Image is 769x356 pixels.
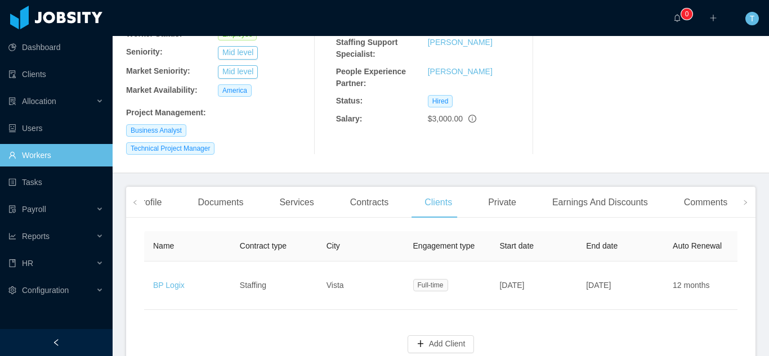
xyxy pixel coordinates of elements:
[543,187,657,218] div: Earnings And Discounts
[126,29,182,38] b: Worker Status:
[8,63,104,85] a: icon: auditClients
[499,281,524,290] span: [DATE]
[126,142,214,155] span: Technical Project Manager
[8,97,16,105] i: icon: solution
[8,171,104,193] a: icon: profileTasks
[743,200,748,205] i: icon: right
[8,205,16,213] i: icon: file-protect
[153,281,185,290] a: BP Logix
[127,187,171,218] div: Profile
[22,205,46,214] span: Payroll
[479,187,525,218] div: Private
[8,286,16,294] i: icon: setting
[586,241,618,250] span: End date
[336,114,363,123] b: Salary:
[240,281,266,290] span: Staffing
[327,241,340,250] span: City
[8,117,104,139] a: icon: robotUsers
[428,95,453,107] span: Hired
[318,262,404,310] td: Vista
[126,66,190,75] b: Market Seniority:
[428,67,493,76] a: [PERSON_NAME]
[218,84,252,97] span: America
[22,232,50,241] span: Reports
[126,108,206,117] b: Project Management :
[189,187,252,218] div: Documents
[413,279,448,291] span: Full-time
[8,259,16,267] i: icon: book
[415,187,461,218] div: Clients
[240,241,287,250] span: Contract type
[22,97,56,106] span: Allocation
[126,47,163,56] b: Seniority:
[336,67,406,88] b: People Experience Partner:
[8,36,104,58] a: icon: pie-chartDashboard
[681,8,692,20] sup: 0
[218,65,258,79] button: Mid level
[153,241,174,250] span: Name
[341,187,397,218] div: Contracts
[218,46,258,60] button: Mid level
[270,187,323,218] div: Services
[22,259,33,268] span: HR
[126,85,198,94] b: Market Availability:
[709,14,717,22] i: icon: plus
[586,281,611,290] span: [DATE]
[750,12,755,25] span: T
[8,232,16,240] i: icon: line-chart
[413,241,475,250] span: Engagement type
[428,114,463,123] span: $3,000.00
[22,286,69,295] span: Configuration
[126,124,186,137] span: Business Analyst
[673,14,681,22] i: icon: bell
[428,38,493,47] a: [PERSON_NAME]
[132,200,138,205] i: icon: left
[673,241,722,250] span: Auto Renewal
[408,335,475,353] button: icon: plusAdd Client
[336,96,363,105] b: Status:
[336,38,398,58] b: Staffing Support Specialist:
[468,115,476,123] span: info-circle
[675,187,736,218] div: Comments
[664,262,750,310] td: 12 months
[499,241,534,250] span: Start date
[8,144,104,166] a: icon: userWorkers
